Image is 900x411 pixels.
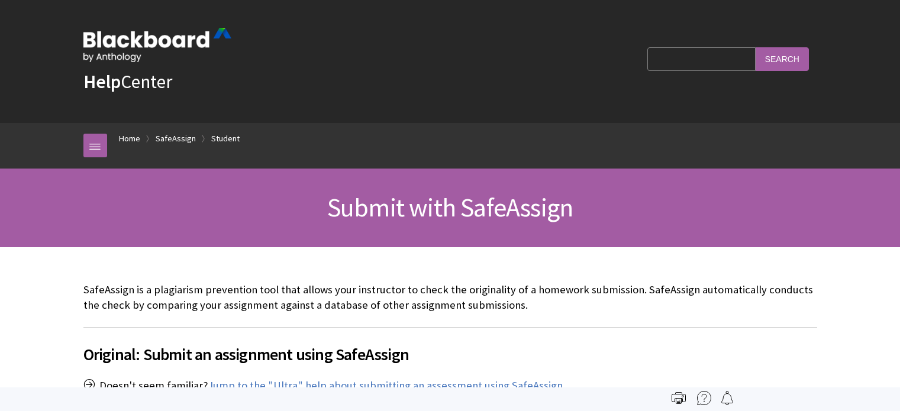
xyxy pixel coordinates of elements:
[208,378,563,393] a: Jump to the "Ultra" help about submitting an assessment using SafeAssign
[672,391,686,405] img: Print
[156,131,196,146] a: SafeAssign
[83,282,817,313] p: SafeAssign is a plagiarism prevention tool that allows your instructor to check the originality o...
[83,378,817,393] p: Doesn't seem familiar? .
[83,327,817,367] h2: Original: Submit an assignment using SafeAssign
[720,391,734,405] img: Follow this page
[756,47,809,70] input: Search
[697,391,711,405] img: More help
[211,131,240,146] a: Student
[83,70,121,93] strong: Help
[83,28,231,62] img: Blackboard by Anthology
[327,191,573,224] span: Submit with SafeAssign
[119,131,140,146] a: Home
[83,70,172,93] a: HelpCenter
